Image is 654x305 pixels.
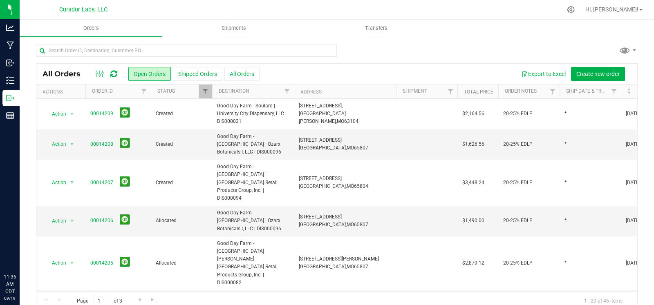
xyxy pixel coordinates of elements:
[173,67,222,81] button: Shipped Orders
[6,41,14,49] inline-svg: Manufacturing
[90,140,113,148] a: 00014208
[45,108,67,120] span: Action
[347,183,354,189] span: MO
[354,222,368,227] span: 65807
[156,140,207,148] span: Created
[4,273,16,295] p: 11:36 AM CDT
[464,89,493,95] a: Total Price
[354,24,399,32] span: Transfers
[90,217,113,225] a: 00014206
[128,67,171,81] button: Open Orders
[67,108,77,120] span: select
[219,88,249,94] a: Destination
[571,67,625,81] button: Create new order
[462,110,484,118] span: $2,164.56
[90,110,113,118] a: 00014209
[462,179,484,187] span: $3,448.24
[347,264,354,269] span: MO
[305,20,448,37] a: Transfers
[59,6,108,13] span: Curador Labs, LLC
[217,163,289,202] span: Good Day Farm - [GEOGRAPHIC_DATA] | [GEOGRAPHIC_DATA] Retail Products Group, Inc. | DIS000094
[503,259,533,267] span: 20-25% EDLP
[45,138,67,150] span: Action
[299,103,343,109] span: [STREET_ADDRESS],
[299,264,347,269] span: [GEOGRAPHIC_DATA],
[503,110,533,118] span: 20-25% EDLP
[337,118,344,124] span: MO
[43,89,82,95] div: Actions
[299,145,347,151] span: [GEOGRAPHIC_DATA],
[566,88,629,94] a: Ship Date & Transporter
[403,88,427,94] a: Shipment
[347,222,354,227] span: MO
[299,222,347,227] span: [GEOGRAPHIC_DATA],
[347,145,354,151] span: MO
[36,45,337,57] input: Search Order ID, Destination, Customer PO...
[299,137,342,143] span: [STREET_ADDRESS]
[67,257,77,269] span: select
[217,240,289,287] span: Good Day Farm - [GEOGRAPHIC_DATA] [PERSON_NAME] | [GEOGRAPHIC_DATA] Retail Products Group, Inc. |...
[546,85,560,98] a: Filter
[299,256,379,262] span: [STREET_ADDRESS][PERSON_NAME]
[566,6,576,13] div: Manage settings
[45,215,67,227] span: Action
[45,177,67,188] span: Action
[156,259,207,267] span: Allocated
[67,138,77,150] span: select
[299,111,346,124] span: [GEOGRAPHIC_DATA][PERSON_NAME],
[224,67,260,81] button: All Orders
[217,133,289,156] span: Good Day Farm - [GEOGRAPHIC_DATA] | Ozarx Botanicals I, LLC | DIS000096
[90,259,113,267] a: 00014205
[444,85,457,98] a: Filter
[43,69,89,78] span: All Orders
[503,217,533,225] span: 20-25% EDLP
[137,85,151,98] a: Filter
[280,85,294,98] a: Filter
[72,24,110,32] span: Orders
[354,183,368,189] span: 65804
[294,85,396,99] th: Address
[45,257,67,269] span: Action
[462,140,484,148] span: $1,626.56
[576,71,620,77] span: Create new order
[6,24,14,32] inline-svg: Analytics
[67,177,77,188] span: select
[299,176,342,181] span: [STREET_ADDRESS]
[299,214,342,220] span: [STREET_ADDRESS]
[6,59,14,67] inline-svg: Inbound
[199,85,212,98] a: Filter
[505,88,537,94] a: Order Notes
[92,88,113,94] a: Order ID
[354,264,368,269] span: 65807
[607,85,621,98] a: Filter
[6,76,14,85] inline-svg: Inventory
[20,20,162,37] a: Orders
[503,179,533,187] span: 20-25% EDLP
[217,102,289,126] span: Good Day Farm - Soulard | University City Dispensary, LLC | DIS000031
[90,179,113,187] a: 00014207
[67,215,77,227] span: select
[6,94,14,102] inline-svg: Outbound
[299,183,347,189] span: [GEOGRAPHIC_DATA],
[6,111,14,120] inline-svg: Reports
[344,118,358,124] span: 63104
[211,24,257,32] span: Shipments
[157,88,175,94] a: Status
[156,179,207,187] span: Created
[354,145,368,151] span: 65807
[8,240,33,264] iframe: Resource center
[462,259,484,267] span: $2,879.12
[217,209,289,233] span: Good Day Farm - [GEOGRAPHIC_DATA] | Ozarx Botanicals I, LLC | DIS000096
[156,110,207,118] span: Created
[156,217,207,225] span: Allocated
[462,217,484,225] span: $1,490.00
[516,67,571,81] button: Export to Excel
[162,20,305,37] a: Shipments
[585,6,638,13] span: Hi, [PERSON_NAME]!
[4,295,16,301] p: 09/19
[503,140,533,148] span: 20-25% EDLP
